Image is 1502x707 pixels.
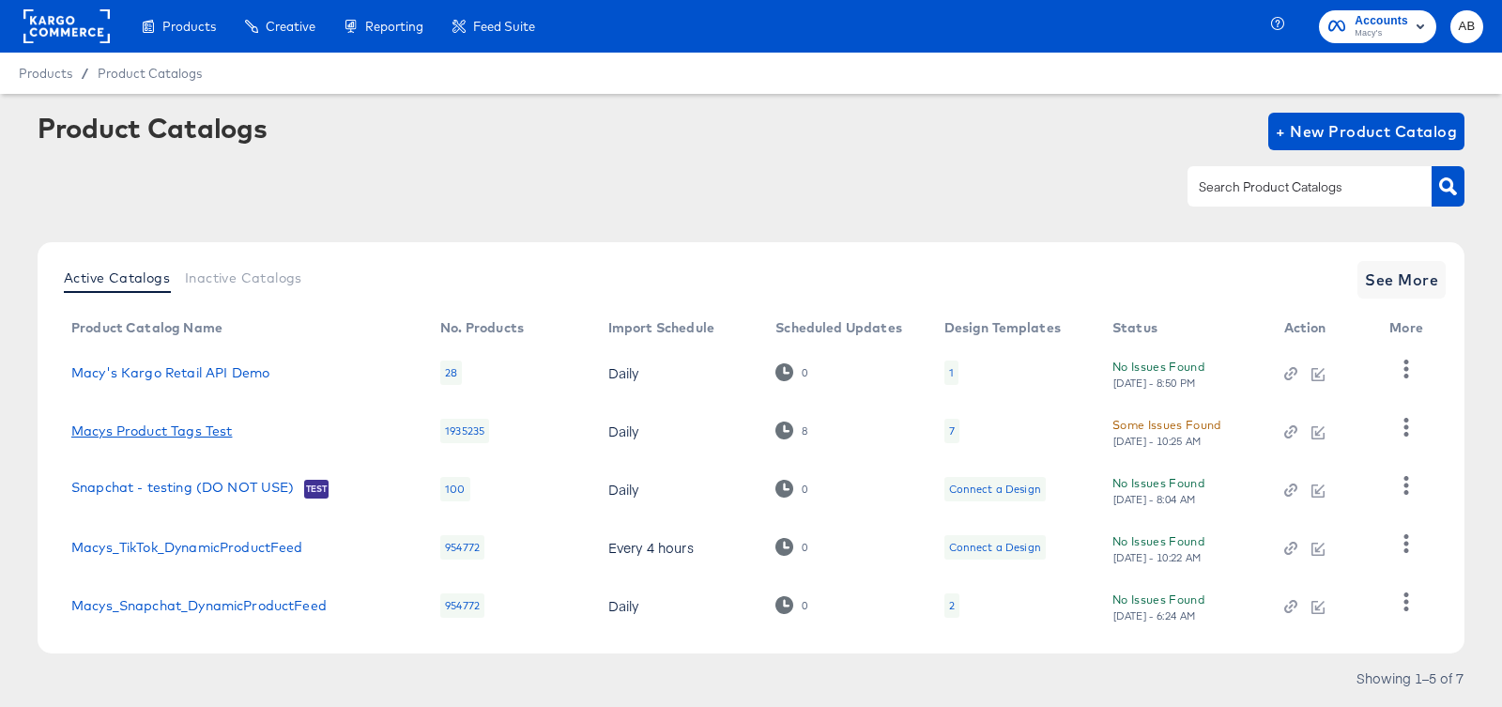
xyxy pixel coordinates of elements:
div: [DATE] - 10:25 AM [1112,435,1203,448]
div: 0 [801,483,808,496]
th: Action [1269,314,1375,344]
div: 0 [775,480,808,498]
div: 0 [775,596,808,614]
div: 1 [949,365,954,380]
span: + New Product Catalog [1276,118,1457,145]
div: Some Issues Found [1112,415,1221,435]
button: AccountsMacy's [1319,10,1436,43]
a: Macys Product Tags Test [71,423,232,438]
div: Connect a Design [944,477,1046,501]
td: Every 4 hours [593,518,761,576]
div: 1935235 [440,419,489,443]
span: / [72,66,98,81]
div: 2 [944,593,959,618]
div: 100 [440,477,469,501]
div: Product Catalog Name [71,320,222,335]
span: Test [304,482,330,497]
span: AB [1458,16,1476,38]
div: Scheduled Updates [775,320,902,335]
div: 954772 [440,593,484,618]
span: See More [1365,267,1438,293]
div: 8 [801,424,808,438]
div: 954772 [440,535,484,560]
th: More [1374,314,1446,344]
div: 28 [440,361,462,385]
div: Product Catalogs [38,113,267,143]
div: 0 [801,366,808,379]
th: Status [1097,314,1269,344]
td: Daily [593,344,761,402]
span: Feed Suite [473,19,535,34]
td: Daily [593,576,761,635]
a: Macys_TikTok_DynamicProductFeed [71,540,303,555]
div: Connect a Design [944,535,1046,560]
div: 8 [775,422,808,439]
div: Connect a Design [949,482,1041,497]
div: Connect a Design [949,540,1041,555]
span: Products [162,19,216,34]
div: 7 [944,419,959,443]
div: Showing 1–5 of 7 [1356,671,1464,684]
a: Macys_Snapchat_DynamicProductFeed [71,598,327,613]
input: Search Product Catalogs [1195,177,1395,198]
span: Creative [266,19,315,34]
button: Some Issues Found[DATE] - 10:25 AM [1112,415,1221,448]
a: Product Catalogs [98,66,202,81]
div: 0 [801,541,808,554]
div: 0 [801,599,808,612]
span: Macy's [1355,26,1408,41]
span: Products [19,66,72,81]
div: 0 [775,538,808,556]
div: No. Products [440,320,524,335]
div: 2 [949,598,955,613]
span: Reporting [365,19,423,34]
span: Accounts [1355,11,1408,31]
a: Macy's Kargo Retail API Demo [71,365,269,380]
div: 1 [944,361,958,385]
div: Import Schedule [608,320,714,335]
button: AB [1450,10,1483,43]
div: Design Templates [944,320,1061,335]
td: Daily [593,402,761,460]
button: See More [1357,261,1446,299]
span: Inactive Catalogs [185,270,302,285]
span: Active Catalogs [64,270,170,285]
div: 0 [775,363,808,381]
div: 7 [949,423,955,438]
td: Daily [593,460,761,518]
a: Snapchat - testing (DO NOT USE) [71,480,295,499]
button: + New Product Catalog [1268,113,1464,150]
